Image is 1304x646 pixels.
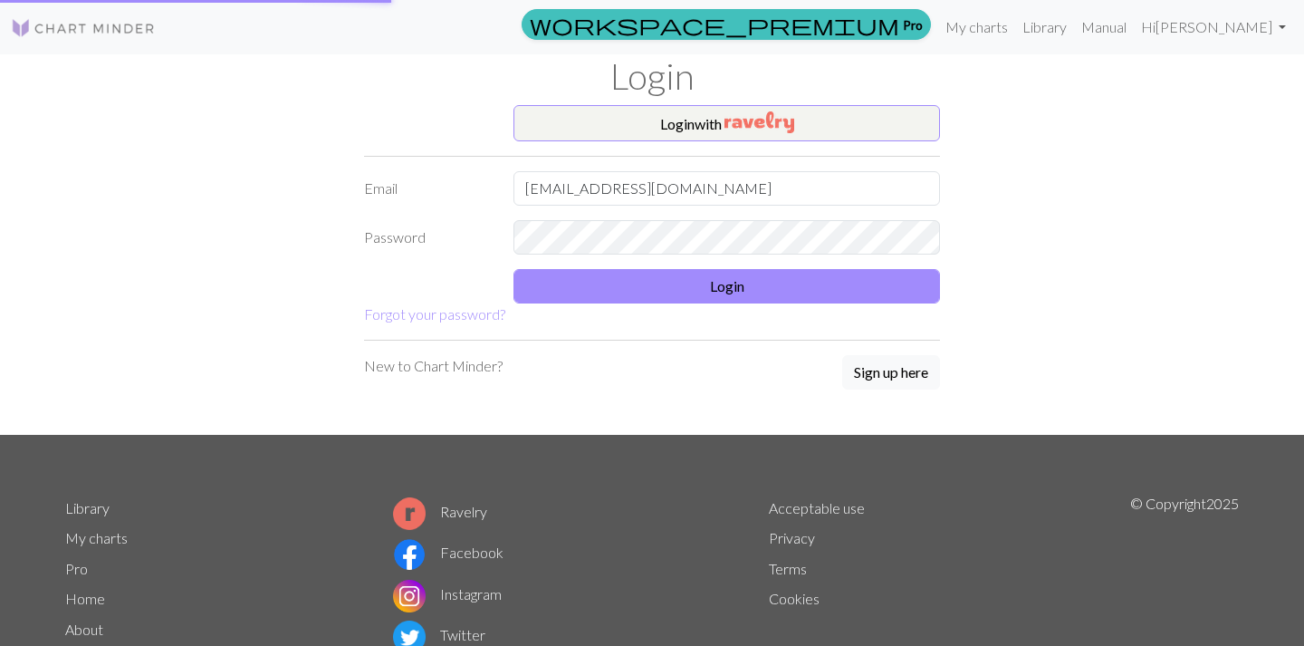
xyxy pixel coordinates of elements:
button: Sign up here [842,355,940,390]
a: Cookies [769,590,820,607]
img: Instagram logo [393,580,426,612]
img: Logo [11,17,156,39]
a: Hi[PERSON_NAME] [1134,9,1293,45]
a: Home [65,590,105,607]
a: Library [1015,9,1074,45]
button: Loginwith [513,105,940,141]
a: Acceptable use [769,499,865,516]
a: Ravelry [393,503,487,520]
a: Pro [65,560,88,577]
img: Ravelry [724,111,794,133]
a: Terms [769,560,807,577]
label: Password [353,220,503,255]
label: Email [353,171,503,206]
h1: Login [54,54,1250,98]
a: My charts [938,9,1015,45]
a: My charts [65,529,128,546]
a: Pro [522,9,931,40]
a: Privacy [769,529,815,546]
a: Twitter [393,626,485,643]
a: Instagram [393,585,502,603]
button: Login [513,269,940,304]
a: Sign up here [842,355,940,391]
a: Manual [1074,9,1134,45]
a: Forgot your password? [364,305,505,323]
span: workspace_premium [530,12,899,37]
a: Facebook [393,544,503,561]
img: Ravelry logo [393,497,426,530]
a: About [65,621,103,638]
a: Library [65,499,110,516]
img: Facebook logo [393,538,426,571]
p: New to Chart Minder? [364,355,503,377]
